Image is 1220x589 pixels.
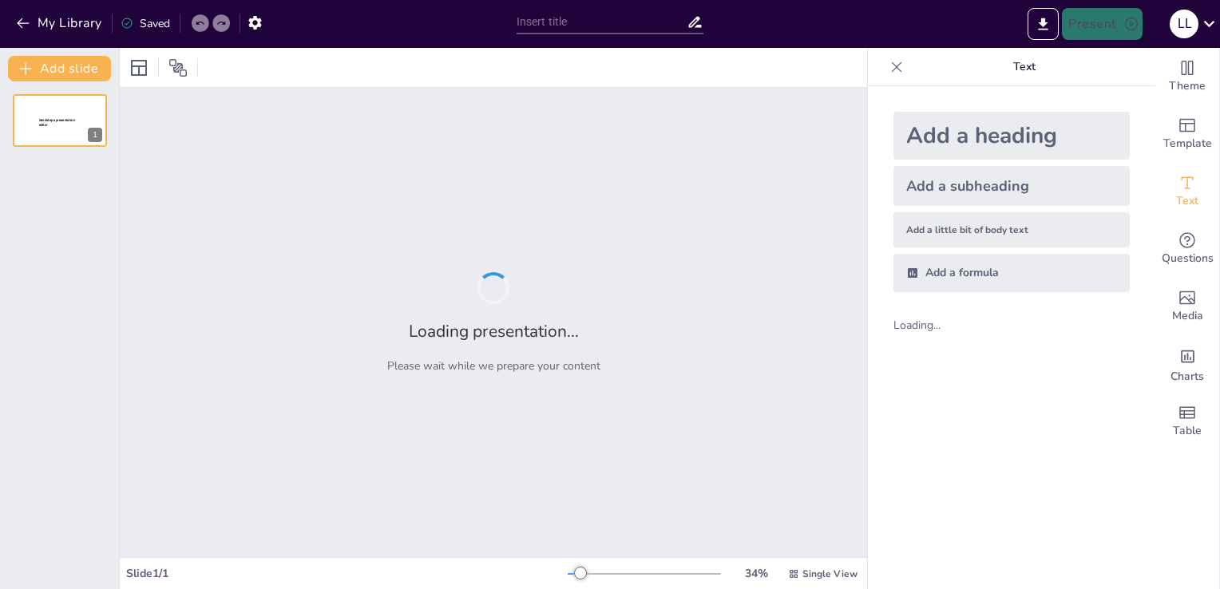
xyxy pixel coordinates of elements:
div: Loading... [893,318,968,333]
div: Change the overall theme [1155,48,1219,105]
button: Add slide [8,56,111,81]
div: 1 [13,94,107,147]
p: Please wait while we prepare your content [387,358,600,374]
div: 34 % [737,566,775,581]
div: L L [1170,10,1198,38]
span: Template [1163,135,1212,152]
span: Charts [1170,368,1204,385]
p: Text [909,48,1139,86]
div: Add ready made slides [1155,105,1219,163]
button: Export to PowerPoint [1028,8,1059,40]
div: Add charts and graphs [1155,335,1219,393]
span: Single View [802,567,858,580]
span: Sendsteps presentation editor [39,118,75,127]
button: My Library [12,10,109,36]
span: Theme [1169,77,1206,95]
div: Add a table [1155,393,1219,450]
div: Add text boxes [1155,163,1219,220]
span: Questions [1162,250,1214,267]
div: Get real-time input from your audience [1155,220,1219,278]
span: Table [1173,422,1202,440]
div: Add a formula [893,254,1130,292]
span: Text [1176,192,1198,210]
div: Slide 1 / 1 [126,566,568,581]
input: Insert title [517,10,687,34]
h2: Loading presentation... [409,320,579,342]
button: Present [1062,8,1142,40]
div: Add a heading [893,112,1130,160]
div: 1 [88,128,102,142]
span: Position [168,58,188,77]
button: L L [1170,8,1198,40]
div: Saved [121,16,170,31]
div: Add a subheading [893,166,1130,206]
div: Add images, graphics, shapes or video [1155,278,1219,335]
div: Add a little bit of body text [893,212,1130,247]
div: Layout [126,55,152,81]
span: Media [1172,307,1203,325]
